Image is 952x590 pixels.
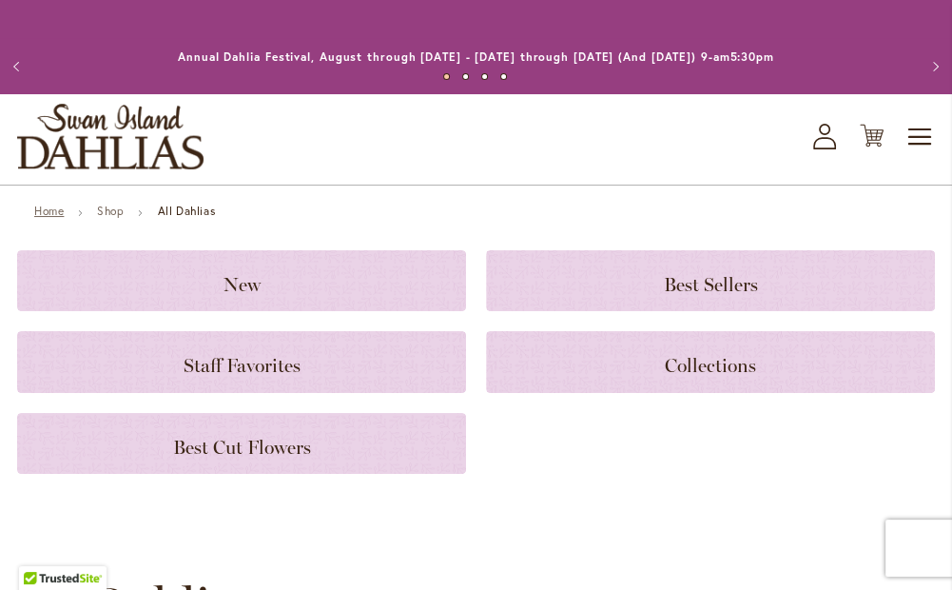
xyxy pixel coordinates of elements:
a: Staff Favorites [17,331,466,392]
span: Best Cut Flowers [173,436,311,459]
a: Best Sellers [486,250,935,311]
button: 2 of 4 [462,73,469,80]
iframe: Launch Accessibility Center [14,522,68,576]
a: Home [34,204,64,218]
a: New [17,250,466,311]
a: Best Cut Flowers [17,413,466,474]
a: store logo [17,104,204,169]
button: 3 of 4 [481,73,488,80]
a: Shop [97,204,124,218]
button: 1 of 4 [443,73,450,80]
button: 4 of 4 [500,73,507,80]
span: Collections [665,354,756,377]
a: Annual Dahlia Festival, August through [DATE] - [DATE] through [DATE] (And [DATE]) 9-am5:30pm [178,49,774,64]
strong: All Dahlias [157,204,215,218]
span: Best Sellers [664,273,758,296]
span: New [223,273,261,296]
button: Next [914,48,952,86]
span: Staff Favorites [184,354,301,377]
a: Collections [486,331,935,392]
